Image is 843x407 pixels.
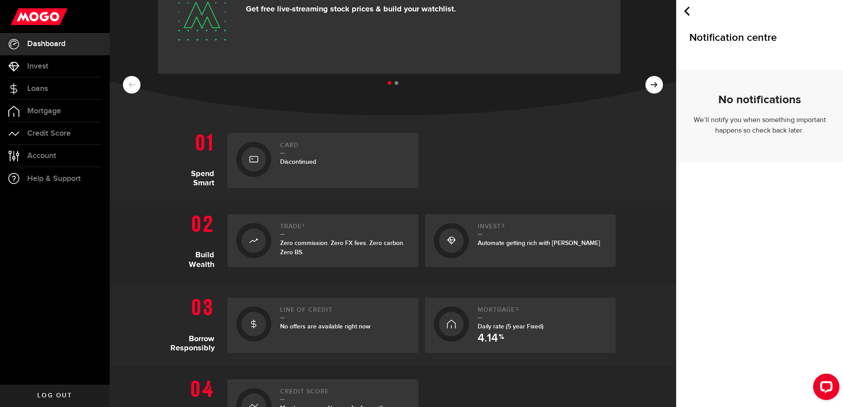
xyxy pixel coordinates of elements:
span: Invest [27,62,48,70]
span: % [499,334,504,344]
h2: Card [280,142,410,154]
span: Automate getting rich with [PERSON_NAME] [478,239,600,247]
h2: Mortgage [478,306,607,318]
h2: Trade [280,223,410,235]
sup: 3 [516,306,519,312]
sup: 2 [502,223,505,228]
h1: Spend Smart [170,129,221,188]
iframe: LiveChat chat widget [806,370,843,407]
span: Zero commission. Zero FX fees. Zero carbon. Zero BS. [280,239,404,256]
span: Log out [37,393,72,399]
span: Mortgage [27,107,61,115]
span: Daily rate (5 year Fixed) [478,323,544,330]
span: No offers are available right now [280,323,371,330]
a: Invest2Automate getting rich with [PERSON_NAME] [425,214,616,267]
span: Account [27,152,56,160]
span: Credit Score [27,130,71,137]
span: Dashboard [27,40,65,48]
h1: Build Wealth [170,210,221,271]
span: Notification centre [689,31,777,44]
a: Mortgage3Daily rate (5 year Fixed) 4.14 % [425,298,616,353]
h2: Credit Score [280,388,410,400]
a: Trade1Zero commission. Zero FX fees. Zero carbon. Zero BS. [227,214,418,267]
h2: Line of credit [280,306,410,318]
sup: 1 [303,223,305,228]
h1: Borrow Responsibly [170,293,221,353]
a: Line of creditNo offers are available right now [227,298,418,353]
h2: Invest [478,223,607,235]
span: Help & Support [27,175,81,183]
p: Get free live-streaming stock prices & build your watchlist. [246,4,456,14]
span: 4.14 [478,333,498,344]
p: We’ll notify you when something important happens so check back later. [689,115,830,136]
span: Discontinued [280,158,316,166]
h1: No notifications [689,89,830,112]
a: CardDiscontinued [227,133,418,188]
span: Loans [27,85,48,93]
